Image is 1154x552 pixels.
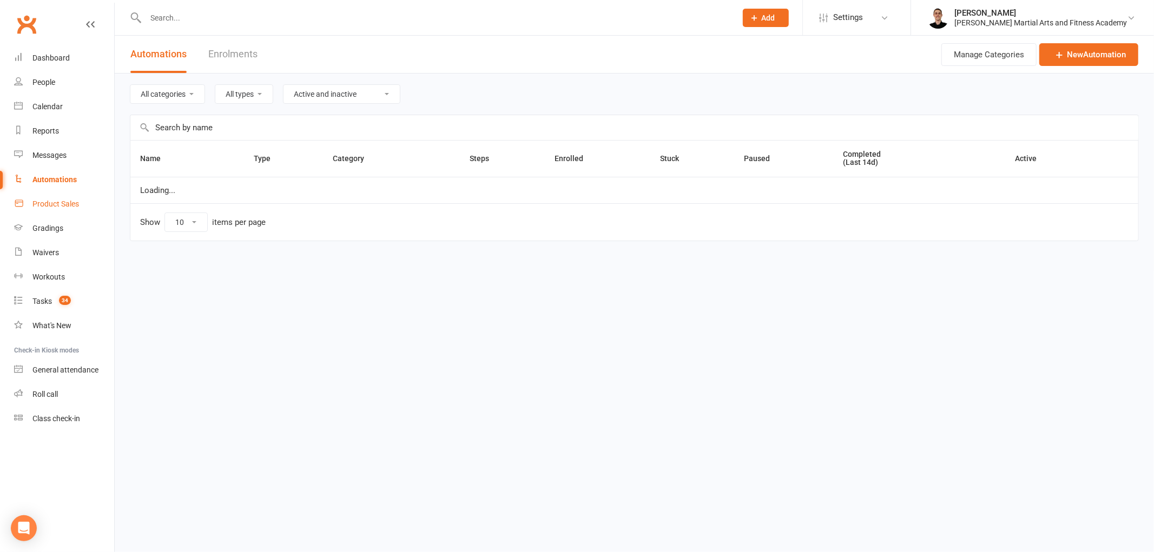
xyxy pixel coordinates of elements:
[14,265,114,289] a: Workouts
[954,18,1127,28] div: [PERSON_NAME] Martial Arts and Fitness Academy
[212,218,266,227] div: items per page
[650,141,734,177] th: Stuck
[59,296,71,305] span: 34
[32,127,59,135] div: Reports
[14,358,114,382] a: General attendance kiosk mode
[734,141,833,177] th: Paused
[130,177,1138,204] td: Loading...
[32,365,98,374] div: General attendance
[32,297,52,305] div: Tasks
[32,272,65,281] div: Workouts
[32,54,70,62] div: Dashboard
[333,154,376,163] span: Category
[545,141,650,177] th: Enrolled
[32,151,67,159] div: Messages
[14,192,114,216] a: Product Sales
[833,5,863,30] span: Settings
[244,141,323,177] th: Type
[14,70,114,95] a: People
[14,95,114,119] a: Calendar
[14,314,114,338] a: What's New
[927,7,949,29] img: thumb_image1729140307.png
[142,10,729,25] input: Search...
[32,175,77,184] div: Automations
[1039,43,1138,66] a: NewAutomation
[333,152,376,165] button: Category
[130,36,187,73] button: Automations
[14,382,114,407] a: Roll call
[140,212,266,232] div: Show
[13,11,40,38] a: Clubworx
[743,9,789,27] button: Add
[130,115,1138,140] input: Search by name
[32,78,55,87] div: People
[14,119,114,143] a: Reports
[32,414,80,423] div: Class check-in
[14,216,114,241] a: Gradings
[32,248,59,257] div: Waivers
[1015,154,1037,163] span: Active
[954,8,1127,18] div: [PERSON_NAME]
[14,168,114,192] a: Automations
[14,143,114,168] a: Messages
[140,152,173,165] button: Name
[762,14,775,22] span: Add
[32,224,63,232] div: Gradings
[1006,152,1049,165] button: Active
[14,407,114,431] a: Class kiosk mode
[14,289,114,314] a: Tasks 34
[32,390,58,398] div: Roll call
[941,43,1037,66] button: Manage Categories
[32,102,63,111] div: Calendar
[140,154,173,163] span: Name
[14,241,114,265] a: Waivers
[843,150,881,167] span: Completed (Last 14d)
[14,46,114,70] a: Dashboard
[11,515,37,541] div: Open Intercom Messenger
[32,321,71,330] div: What's New
[32,199,79,208] div: Product Sales
[208,36,258,73] a: Enrolments
[460,141,545,177] th: Steps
